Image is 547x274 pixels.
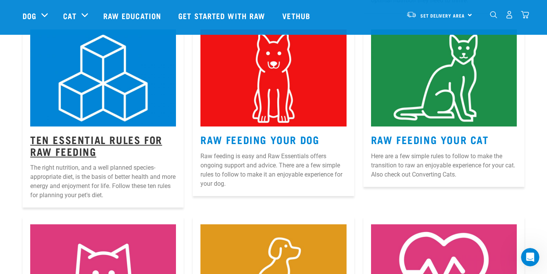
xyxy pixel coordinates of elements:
[63,10,76,21] a: Cat
[371,136,489,142] a: Raw Feeding Your Cat
[275,0,320,31] a: Vethub
[371,152,517,179] p: Here are a few simple rules to follow to make the transition to raw an enjoyable experience for y...
[420,14,465,17] span: Set Delivery Area
[371,29,517,126] img: 3.jpg
[490,11,497,18] img: home-icon-1@2x.png
[521,11,529,19] img: home-icon@2x.png
[200,136,319,142] a: Raw Feeding Your Dog
[171,0,275,31] a: Get started with Raw
[23,10,36,21] a: Dog
[200,152,346,188] p: Raw feeding is easy and Raw Essentials offers ongoing support and advice. There are a few simple ...
[96,0,171,31] a: Raw Education
[521,248,539,266] iframe: Intercom live chat
[30,163,176,200] p: The right nutrition, and a well planned species-appropriate diet, is the basis of better health a...
[30,29,176,126] img: 1.jpg
[406,11,417,18] img: van-moving.png
[30,136,162,154] a: Ten Essential Rules for Raw Feeding
[505,11,513,19] img: user.png
[200,29,346,126] img: 2.jpg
